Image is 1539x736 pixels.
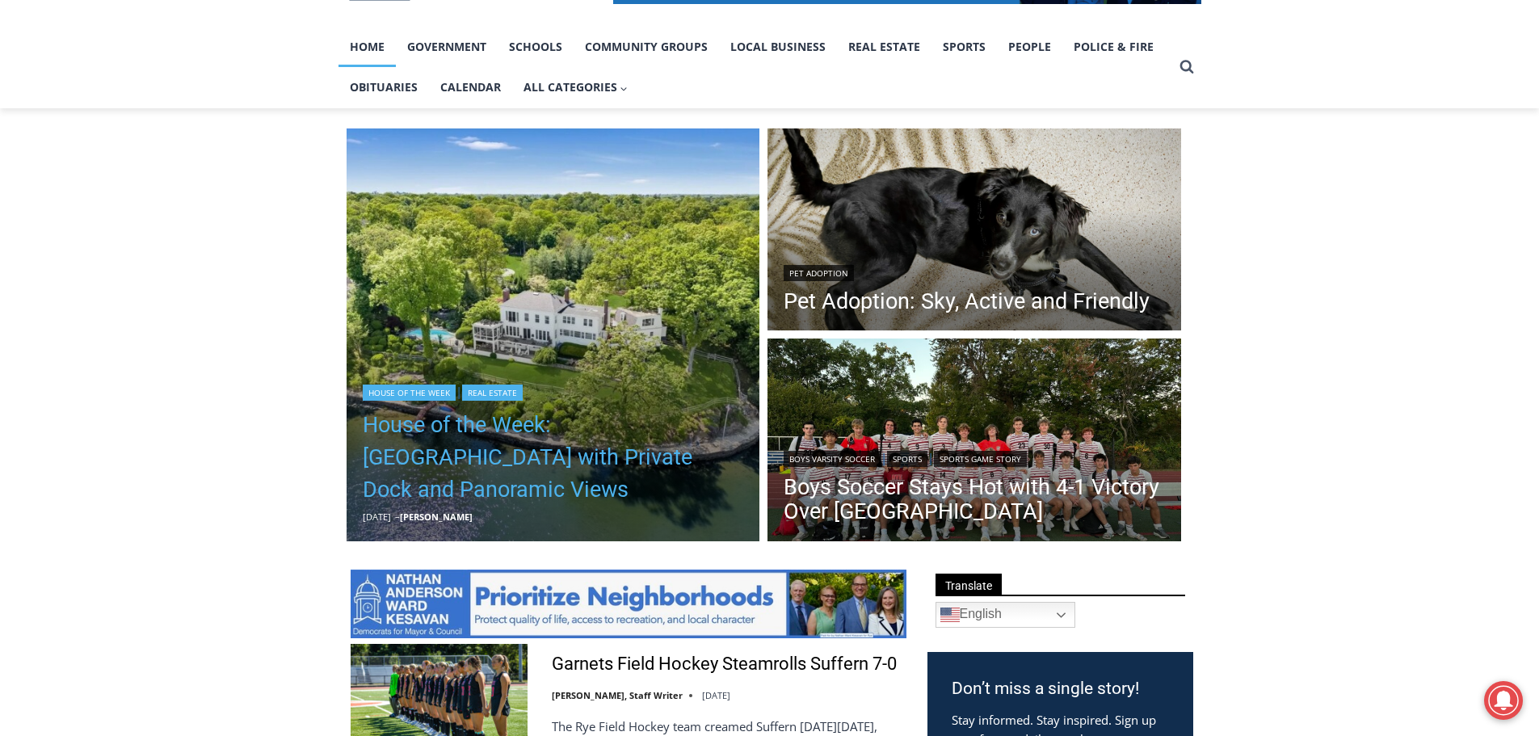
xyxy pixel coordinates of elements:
span: Intern @ [DOMAIN_NAME] [423,161,749,197]
a: House of the Week [363,385,456,401]
img: 13 Kirby Lane, Rye [347,128,760,542]
a: Boys Varsity Soccer [784,451,881,467]
a: Sports [931,27,997,67]
div: "The first chef I interviewed talked about coming to [GEOGRAPHIC_DATA] from [GEOGRAPHIC_DATA] in ... [408,1,763,157]
h4: [PERSON_NAME] Read Sanctuary Fall Fest: [DATE] [13,162,215,200]
div: | | [784,448,1165,467]
button: View Search Form [1172,53,1201,82]
a: Intern @ [DOMAIN_NAME] [389,157,783,201]
a: Read More Pet Adoption: Sky, Active and Friendly [767,128,1181,335]
button: Child menu of All Categories [512,67,640,107]
a: Community Groups [574,27,719,67]
a: Pet Adoption: Sky, Active and Friendly [784,289,1150,313]
span: – [395,511,400,523]
a: Read More Boys Soccer Stays Hot with 4-1 Victory Over Eastchester [767,339,1181,545]
img: [PHOTO; Sky. Contributed.] [767,128,1181,335]
a: Local Business [719,27,837,67]
a: Obituaries [338,67,429,107]
a: Read More House of the Week: Historic Rye Waterfront Estate with Private Dock and Panoramic Views [347,128,760,542]
div: / [181,137,185,153]
div: 6 [189,137,196,153]
div: 3 [170,137,177,153]
a: [PERSON_NAME] Read Sanctuary Fall Fest: [DATE] [1,161,242,201]
a: Garnets Field Hockey Steamrolls Suffern 7-0 [552,653,897,676]
a: Real Estate [837,27,931,67]
h3: Don’t miss a single story! [952,676,1169,702]
a: Home [338,27,396,67]
a: Boys Soccer Stays Hot with 4-1 Victory Over [GEOGRAPHIC_DATA] [784,475,1165,524]
a: Police & Fire [1062,27,1165,67]
a: [PERSON_NAME], Staff Writer [552,689,683,701]
a: [PERSON_NAME] [400,511,473,523]
nav: Primary Navigation [338,27,1172,108]
div: Face Painting [170,48,230,132]
a: Schools [498,27,574,67]
a: People [997,27,1062,67]
a: Government [396,27,498,67]
img: (PHOTO: The Rye Boys Soccer team from their win on October 6, 2025. Credit: Daniela Arredondo.) [767,339,1181,545]
time: [DATE] [363,511,391,523]
time: [DATE] [702,689,730,701]
a: Calendar [429,67,512,107]
a: Sports [887,451,927,467]
a: English [936,602,1075,628]
a: House of the Week: [GEOGRAPHIC_DATA] with Private Dock and Panoramic Views [363,409,744,506]
span: Translate [936,574,1002,595]
a: Sports Game Story [934,451,1027,467]
a: Pet Adoption [784,265,854,281]
img: en [940,605,960,625]
a: Real Estate [462,385,523,401]
div: | [363,381,744,401]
